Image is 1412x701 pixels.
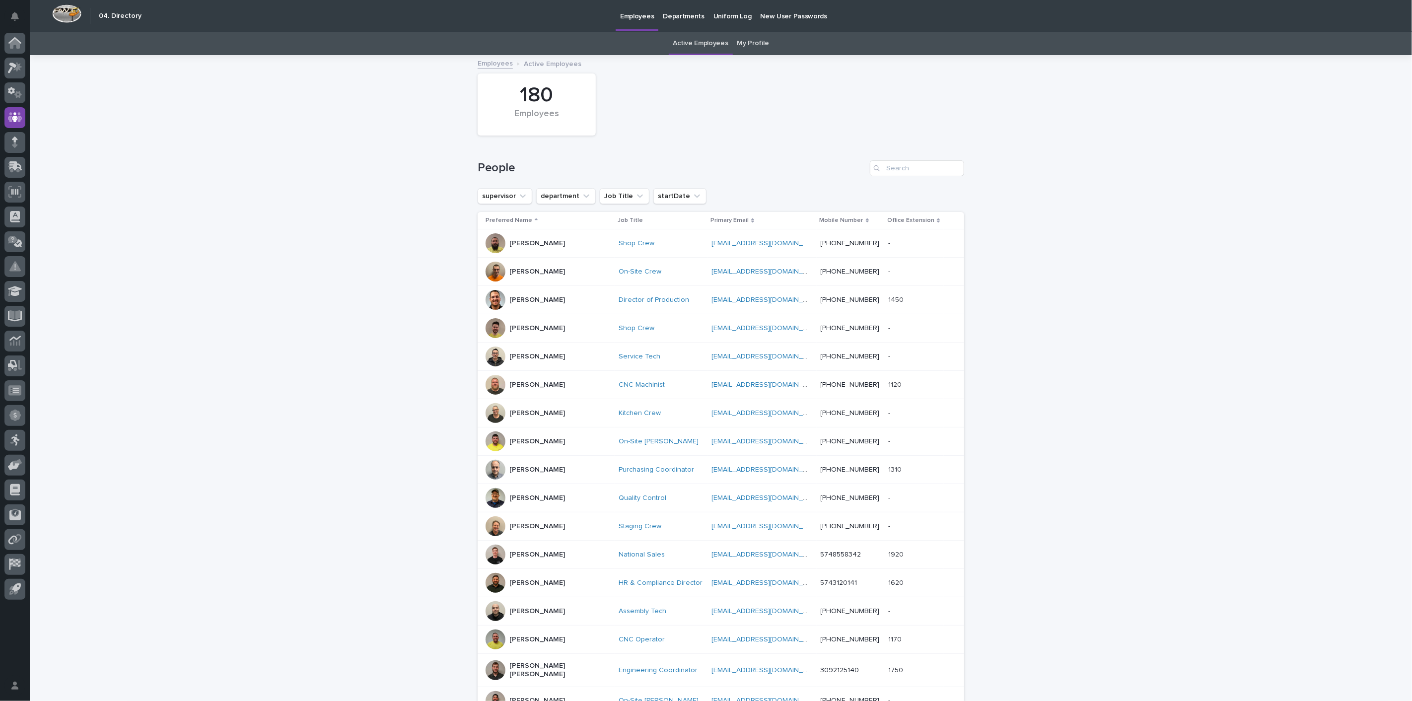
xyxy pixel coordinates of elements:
[619,466,694,474] a: Purchasing Coordinator
[509,522,565,531] p: [PERSON_NAME]
[821,240,880,247] a: [PHONE_NUMBER]
[888,664,905,675] p: 1750
[478,229,964,258] tr: [PERSON_NAME]Shop Crew [EMAIL_ADDRESS][DOMAIN_NAME] [PHONE_NUMBER]--
[509,352,565,361] p: [PERSON_NAME]
[711,353,824,360] a: [EMAIL_ADDRESS][DOMAIN_NAME]
[820,215,863,226] p: Mobile Number
[711,438,824,445] a: [EMAIL_ADDRESS][DOMAIN_NAME]
[821,579,857,586] a: 5743120141
[478,371,964,399] tr: [PERSON_NAME]CNC Machinist [EMAIL_ADDRESS][DOMAIN_NAME] [PHONE_NUMBER]11201120
[888,407,892,418] p: -
[619,324,654,333] a: Shop Crew
[888,237,892,248] p: -
[478,57,513,69] a: Employees
[888,435,892,446] p: -
[711,325,824,332] a: [EMAIL_ADDRESS][DOMAIN_NAME]
[478,427,964,456] tr: [PERSON_NAME]On-Site [PERSON_NAME] [EMAIL_ADDRESS][DOMAIN_NAME] [PHONE_NUMBER]--
[711,296,824,303] a: [EMAIL_ADDRESS][DOMAIN_NAME]
[619,409,661,418] a: Kitchen Crew
[619,666,698,675] a: Engineering Coordinator
[509,579,565,587] p: [PERSON_NAME]
[619,635,665,644] a: CNC Operator
[821,410,880,417] a: [PHONE_NUMBER]
[711,268,824,275] a: [EMAIL_ADDRESS][DOMAIN_NAME]
[888,577,906,587] p: 1620
[888,322,892,333] p: -
[711,381,824,388] a: [EMAIL_ADDRESS][DOMAIN_NAME]
[619,607,666,616] a: Assembly Tech
[673,32,728,55] a: Active Employees
[711,551,824,558] a: [EMAIL_ADDRESS][DOMAIN_NAME]
[509,296,565,304] p: [PERSON_NAME]
[710,215,749,226] p: Primary Email
[619,579,703,587] a: HR & Compliance Director
[478,258,964,286] tr: [PERSON_NAME]On-Site Crew [EMAIL_ADDRESS][DOMAIN_NAME] [PHONE_NUMBER]--
[509,381,565,389] p: [PERSON_NAME]
[821,494,880,501] a: [PHONE_NUMBER]
[821,466,880,473] a: [PHONE_NUMBER]
[478,343,964,371] tr: [PERSON_NAME]Service Tech [EMAIL_ADDRESS][DOMAIN_NAME] [PHONE_NUMBER]--
[600,188,649,204] button: Job Title
[478,597,964,626] tr: [PERSON_NAME]Assembly Tech [EMAIL_ADDRESS][DOMAIN_NAME] [PHONE_NUMBER]--
[888,464,904,474] p: 1310
[619,239,654,248] a: Shop Crew
[478,541,964,569] tr: [PERSON_NAME]National Sales [EMAIL_ADDRESS][DOMAIN_NAME] 574855834219201920
[509,239,565,248] p: [PERSON_NAME]
[888,492,892,502] p: -
[888,350,892,361] p: -
[478,399,964,427] tr: [PERSON_NAME]Kitchen Crew [EMAIL_ADDRESS][DOMAIN_NAME] [PHONE_NUMBER]--
[478,654,964,687] tr: [PERSON_NAME] [PERSON_NAME]Engineering Coordinator [EMAIL_ADDRESS][DOMAIN_NAME] 309212514017501750
[711,240,824,247] a: [EMAIL_ADDRESS][DOMAIN_NAME]
[887,215,934,226] p: Office Extension
[711,608,824,615] a: [EMAIL_ADDRESS][DOMAIN_NAME]
[99,12,141,20] h2: 04. Directory
[821,608,880,615] a: [PHONE_NUMBER]
[711,523,824,530] a: [EMAIL_ADDRESS][DOMAIN_NAME]
[509,409,565,418] p: [PERSON_NAME]
[711,579,824,586] a: [EMAIL_ADDRESS][DOMAIN_NAME]
[870,160,964,176] input: Search
[478,626,964,654] tr: [PERSON_NAME]CNC Operator [EMAIL_ADDRESS][DOMAIN_NAME] [PHONE_NUMBER]11701170
[821,268,880,275] a: [PHONE_NUMBER]
[494,83,579,108] div: 180
[821,325,880,332] a: [PHONE_NUMBER]
[821,353,880,360] a: [PHONE_NUMBER]
[509,551,565,559] p: [PERSON_NAME]
[52,4,81,23] img: Workspace Logo
[888,379,904,389] p: 1120
[509,635,565,644] p: [PERSON_NAME]
[711,494,824,501] a: [EMAIL_ADDRESS][DOMAIN_NAME]
[888,549,906,559] p: 1920
[509,268,565,276] p: [PERSON_NAME]
[619,268,661,276] a: On-Site Crew
[524,58,581,69] p: Active Employees
[821,438,880,445] a: [PHONE_NUMBER]
[619,381,665,389] a: CNC Machinist
[509,662,609,679] p: [PERSON_NAME] [PERSON_NAME]
[821,551,861,558] a: 5748558342
[509,494,565,502] p: [PERSON_NAME]
[494,109,579,130] div: Employees
[12,12,25,28] div: Notifications
[711,410,824,417] a: [EMAIL_ADDRESS][DOMAIN_NAME]
[509,466,565,474] p: [PERSON_NAME]
[888,520,892,531] p: -
[536,188,596,204] button: department
[486,215,532,226] p: Preferred Name
[821,636,880,643] a: [PHONE_NUMBER]
[478,161,866,175] h1: People
[619,494,666,502] a: Quality Control
[478,484,964,512] tr: [PERSON_NAME]Quality Control [EMAIL_ADDRESS][DOMAIN_NAME] [PHONE_NUMBER]--
[821,523,880,530] a: [PHONE_NUMBER]
[888,605,892,616] p: -
[821,667,859,674] a: 3092125140
[509,324,565,333] p: [PERSON_NAME]
[619,437,699,446] a: On-Site [PERSON_NAME]
[618,215,643,226] p: Job Title
[821,381,880,388] a: [PHONE_NUMBER]
[821,296,880,303] a: [PHONE_NUMBER]
[711,466,824,473] a: [EMAIL_ADDRESS][DOMAIN_NAME]
[619,551,665,559] a: National Sales
[478,188,532,204] button: supervisor
[478,456,964,484] tr: [PERSON_NAME]Purchasing Coordinator [EMAIL_ADDRESS][DOMAIN_NAME] [PHONE_NUMBER]13101310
